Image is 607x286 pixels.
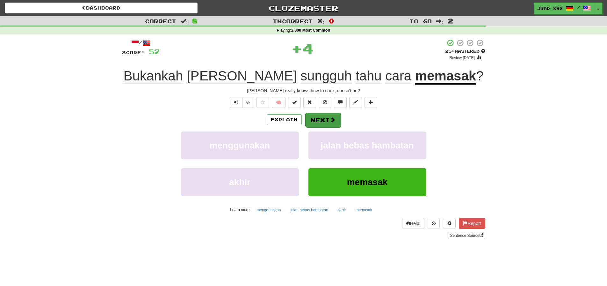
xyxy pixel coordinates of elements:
span: Incorrect [273,18,313,24]
div: [PERSON_NAME] really knows how to cook, doesn't he? [122,87,485,94]
span: Correct [145,18,176,24]
button: Help! [402,218,425,229]
span: sungguh [300,68,352,84]
span: cara [385,68,411,84]
small: Learn more: [230,207,250,212]
span: 4 [302,41,314,56]
button: Reset to 0% Mastered (alt+r) [303,97,316,108]
button: menggunakan [253,205,284,215]
button: Ignore sentence (alt+i) [319,97,331,108]
span: ? [476,68,483,83]
a: Dashboard [5,3,198,13]
button: Set this sentence to 100% Mastered (alt+m) [288,97,301,108]
u: memasak [415,68,476,85]
button: Explain [267,114,302,125]
span: 2 [448,17,453,25]
span: : [317,19,324,24]
span: akhir [229,177,250,187]
a: Sentence Source [448,232,485,239]
button: Favorite sentence (alt+f) [257,97,269,108]
div: Mastered [445,49,485,54]
strong: 2,000 Most Common [291,28,330,33]
a: Clozemaster [207,3,400,14]
div: Text-to-speech controls [228,97,254,108]
button: Discuss sentence (alt+u) [334,97,347,108]
button: Report [459,218,485,229]
span: 0 [329,17,334,25]
button: 🧠 [272,97,285,108]
button: Edit sentence (alt+d) [349,97,362,108]
span: [PERSON_NAME] [187,68,297,84]
button: Round history (alt+y) [428,218,440,229]
div: / [122,39,160,47]
span: jalan bebas hambatan [321,140,414,150]
span: 8 [192,17,198,25]
button: akhir [181,168,299,196]
button: memasak [352,205,376,215]
span: 52 [149,48,160,56]
a: jrad_892 / [534,3,594,14]
span: memasak [347,177,388,187]
button: memasak [308,168,426,196]
button: ½ [242,97,254,108]
span: menggunakan [210,140,270,150]
small: Review: [DATE] [449,56,475,60]
button: Play sentence audio (ctl+space) [230,97,242,108]
span: : [436,19,443,24]
span: Bukankah [123,68,183,84]
span: tahu [356,68,382,84]
button: jalan bebas hambatan [308,132,426,159]
span: jrad_892 [537,5,563,11]
span: : [181,19,188,24]
span: 25 % [445,49,455,54]
button: jalan bebas hambatan [287,205,332,215]
span: / [577,5,580,10]
span: Score: [122,50,145,55]
span: + [291,39,302,58]
button: Add to collection (alt+a) [365,97,377,108]
button: akhir [334,205,350,215]
button: menggunakan [181,132,299,159]
button: Next [305,113,341,127]
span: To go [409,18,432,24]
